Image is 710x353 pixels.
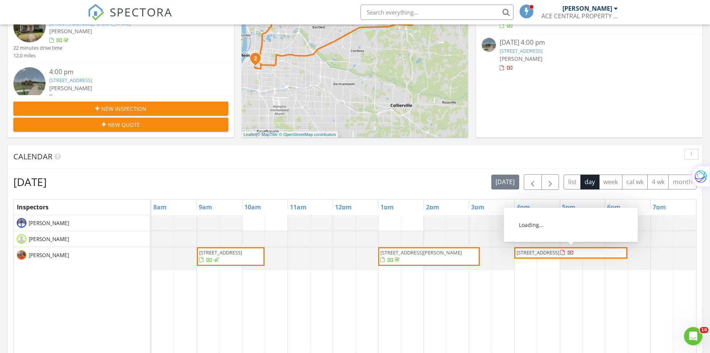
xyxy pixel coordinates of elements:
[257,132,278,137] a: © MapTiler
[288,201,309,213] a: 11am
[380,249,462,256] span: [STREET_ADDRESS][PERSON_NAME]
[197,201,214,213] a: 9am
[647,175,669,189] button: 4 wk
[580,175,600,189] button: day
[244,132,256,137] a: Leaflet
[49,77,92,84] a: [STREET_ADDRESS]
[668,175,697,189] button: month
[17,203,49,211] span: Inspectors
[49,28,92,35] span: [PERSON_NAME]
[500,55,543,62] span: [PERSON_NAME]
[684,327,702,345] iframe: Intercom live chat
[49,20,131,27] a: [STREET_ADDRESS][PERSON_NAME]
[110,4,172,20] span: SPECTORA
[651,201,668,213] a: 7pm
[605,201,622,213] a: 6pm
[541,12,618,20] div: ACE CENTRAL PROPERTY INSPECTION LLC
[27,251,70,259] span: [PERSON_NAME]
[17,250,26,260] img: brian_chester_3.jpg
[13,44,62,52] div: 22 minutes drive time
[279,132,336,137] a: © OpenStreetMap contributors
[27,219,70,227] span: [PERSON_NAME]
[49,84,92,92] span: [PERSON_NAME]
[151,201,169,213] a: 8am
[379,201,396,213] a: 1pm
[242,131,338,138] div: |
[424,201,441,213] a: 2pm
[700,327,708,333] span: 10
[254,56,257,62] i: 2
[13,102,228,115] button: New Inspection
[199,249,242,256] span: [STREET_ADDRESS]
[13,67,45,99] img: streetview
[49,67,211,77] div: 4:00 pm
[361,5,513,20] input: Search everything...
[88,10,172,26] a: SPECTORA
[13,10,45,42] img: 9361298%2Fcover_photos%2Fb7y4IyJMYlRlc5sKeOWd%2Fsmall.jpg
[17,218,26,228] img: 20190404_233155.jpg
[500,38,679,47] div: [DATE] 4:00 pm
[17,234,26,244] img: default-user-f0147aede5fd5fa78ca7ade42f37bd4542148d508eef1c3d3ea960f66861d68b.jpg
[562,5,612,12] div: [PERSON_NAME]
[13,10,228,59] a: 1:00 pm [STREET_ADDRESS][PERSON_NAME] [PERSON_NAME] 22 minutes drive time 12.0 miles
[27,235,70,243] span: [PERSON_NAME]
[255,58,260,63] div: 799 Williams Ave, Memphis, TN 38126
[101,105,146,113] span: New Inspection
[108,121,140,129] span: New Quote
[13,174,47,189] h2: [DATE]
[88,4,104,21] img: The Best Home Inspection Software - Spectora
[482,38,697,72] a: [DATE] 4:00 pm [STREET_ADDRESS] [PERSON_NAME]
[564,175,581,189] button: list
[13,151,52,162] span: Calendar
[541,174,559,190] button: Next day
[469,201,486,213] a: 3pm
[560,201,577,213] a: 5pm
[13,67,228,116] a: 4:00 pm [STREET_ADDRESS] [PERSON_NAME] 52 minutes drive time 33.6 miles
[333,201,354,213] a: 12pm
[13,52,62,59] div: 12.0 miles
[13,118,228,131] button: New Quote
[491,175,519,189] button: [DATE]
[524,174,542,190] button: Previous day
[242,201,263,213] a: 10am
[517,249,559,256] span: [STREET_ADDRESS]
[622,175,648,189] button: cal wk
[599,175,622,189] button: week
[500,47,543,54] a: [STREET_ADDRESS]
[515,201,532,213] a: 4pm
[482,38,496,52] img: streetview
